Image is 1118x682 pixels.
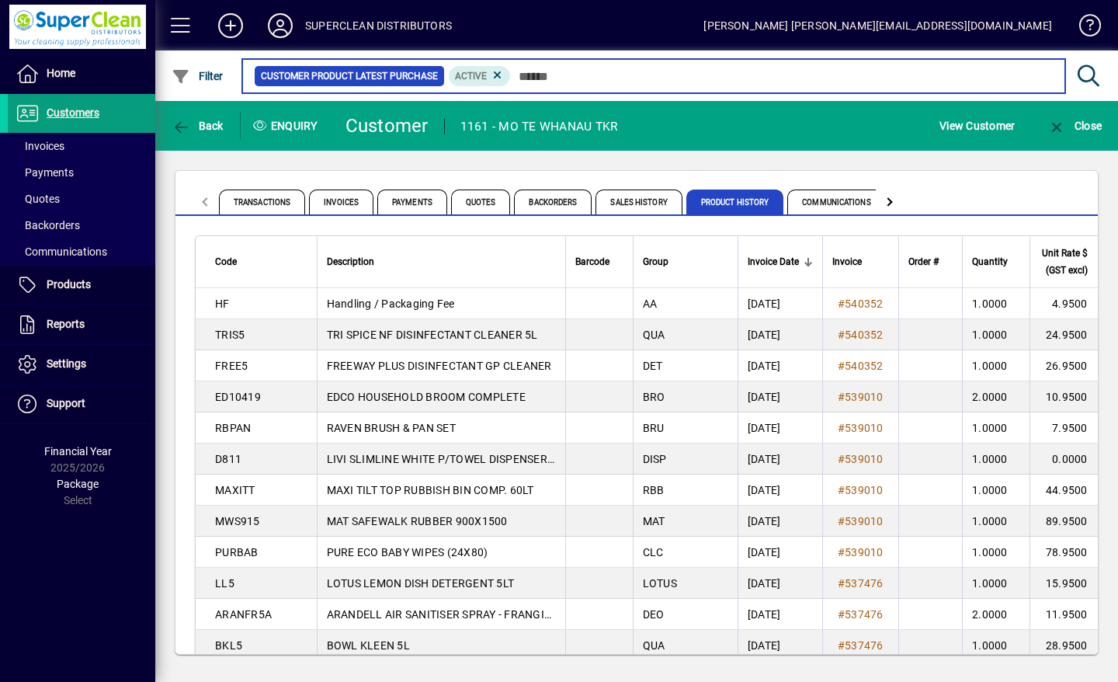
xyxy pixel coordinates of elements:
[327,577,515,590] span: LOTUS LEMON DISH DETERGENT 5LT
[8,305,155,344] a: Reports
[215,422,251,434] span: RBPAN
[832,253,889,270] div: Invoice
[168,62,227,90] button: Filter
[838,546,845,558] span: #
[345,113,429,138] div: Customer
[255,12,305,40] button: Profile
[832,326,889,343] a: #540352
[838,453,845,465] span: #
[643,298,658,310] span: AA
[8,212,155,238] a: Backorders
[738,381,822,412] td: [DATE]
[962,506,1029,537] td: 1.0000
[47,318,85,330] span: Reports
[451,190,511,214] span: Quotes
[832,419,889,437] a: #539010
[8,159,155,186] a: Payments
[1043,112,1106,140] button: Close
[215,391,261,403] span: ED10419
[8,54,155,93] a: Home
[845,577,884,590] span: 537476
[962,444,1029,475] td: 1.0000
[460,114,619,139] div: 1161 - MO TE WHANAU TKR
[738,630,822,661] td: [DATE]
[1029,444,1109,475] td: 0.0000
[643,453,667,465] span: DISP
[215,253,307,270] div: Code
[16,166,74,179] span: Payments
[1029,319,1109,350] td: 24.9500
[309,190,373,214] span: Invoices
[1040,245,1102,279] div: Unit Rate $ (GST excl)
[838,639,845,652] span: #
[643,253,728,270] div: Group
[703,13,1052,38] div: [PERSON_NAME] [PERSON_NAME][EMAIL_ADDRESS][DOMAIN_NAME]
[327,391,526,403] span: EDCO HOUSEHOLD BROOM COMPLETE
[643,391,665,403] span: BRO
[832,357,889,374] a: #540352
[838,484,845,496] span: #
[832,637,889,654] a: #537476
[327,639,410,652] span: BOWL KLEEN 5L
[47,397,85,409] span: Support
[1029,537,1109,568] td: 78.9500
[643,329,665,341] span: QUA
[1040,245,1088,279] span: Unit Rate $ (GST excl)
[1029,412,1109,444] td: 7.9500
[215,329,245,341] span: TRIS5
[845,546,884,558] span: 539010
[962,381,1029,412] td: 2.0000
[47,357,86,370] span: Settings
[738,506,822,537] td: [DATE]
[832,451,889,468] a: #539010
[962,288,1029,319] td: 1.0000
[261,68,438,84] span: Customer Product Latest Purchase
[1047,120,1102,132] span: Close
[643,608,665,621] span: DEO
[738,412,822,444] td: [DATE]
[838,577,845,590] span: #
[327,253,374,270] span: Description
[832,253,862,270] span: Invoice
[172,70,224,82] span: Filter
[939,113,1015,138] span: View Customer
[215,515,260,527] span: MWS915
[738,537,822,568] td: [DATE]
[832,388,889,405] a: #539010
[832,295,889,312] a: #540352
[1029,350,1109,381] td: 26.9500
[908,253,939,270] span: Order #
[643,360,663,372] span: DET
[643,253,668,270] span: Group
[832,482,889,499] a: #539010
[738,444,822,475] td: [DATE]
[1029,288,1109,319] td: 4.9500
[1029,630,1109,661] td: 28.9500
[845,329,884,341] span: 540352
[908,253,953,270] div: Order #
[215,546,259,558] span: PURBAB
[1031,112,1118,140] app-page-header-button: Close enquiry
[832,606,889,623] a: #537476
[8,345,155,384] a: Settings
[962,630,1029,661] td: 1.0000
[215,577,234,590] span: LL5
[962,475,1029,506] td: 1.0000
[845,298,884,310] span: 540352
[455,71,487,82] span: Active
[845,515,884,527] span: 539010
[327,329,538,341] span: TRI SPICE NF DISINFECTANT CLEANER 5L
[1029,381,1109,412] td: 10.9500
[738,288,822,319] td: [DATE]
[962,412,1029,444] td: 1.0000
[514,190,592,214] span: Backorders
[327,453,592,465] span: LIVI SLIMLINE WHITE P/TOWEL DISPENSER - SMALL
[241,113,334,138] div: Enquiry
[215,360,248,372] span: FREE5
[838,298,845,310] span: #
[8,266,155,304] a: Products
[327,484,534,496] span: MAXI TILT TOP RUBBISH BIN COMP. 60LT
[377,190,447,214] span: Payments
[215,298,230,310] span: HF
[972,253,1008,270] span: Quantity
